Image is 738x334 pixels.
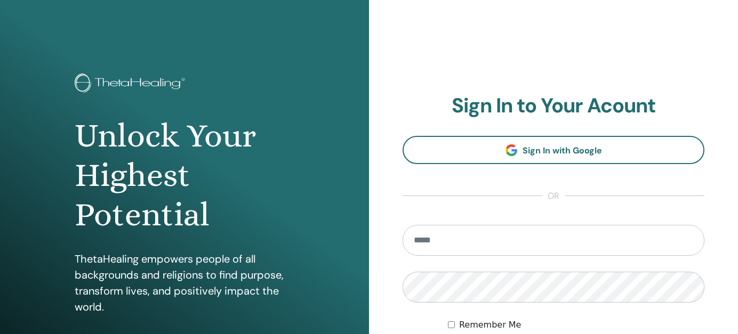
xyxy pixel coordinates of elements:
[403,136,704,164] a: Sign In with Google
[542,190,565,202] span: or
[523,145,602,156] span: Sign In with Google
[75,116,294,235] h1: Unlock Your Highest Potential
[459,319,522,331] label: Remember Me
[75,251,294,315] p: ThetaHealing empowers people of all backgrounds and religions to find purpose, transform lives, a...
[448,319,704,331] div: Keep me authenticated indefinitely or until I manually logout
[403,94,704,118] h2: Sign In to Your Acount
